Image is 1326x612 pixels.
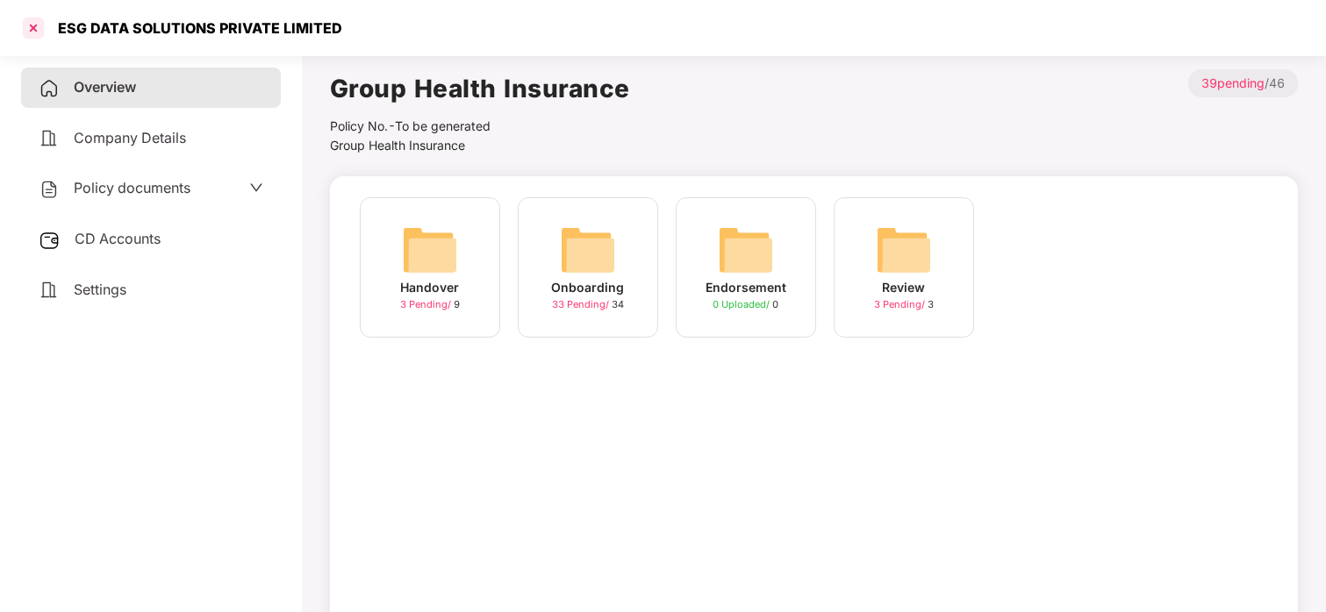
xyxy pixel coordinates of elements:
[39,128,60,149] img: svg+xml;base64,PHN2ZyB4bWxucz0iaHR0cDovL3d3dy53My5vcmcvMjAwMC9zdmciIHdpZHRoPSIyNCIgaGVpZ2h0PSIyNC...
[75,230,161,247] span: CD Accounts
[39,179,60,200] img: svg+xml;base64,PHN2ZyB4bWxucz0iaHR0cDovL3d3dy53My5vcmcvMjAwMC9zdmciIHdpZHRoPSIyNCIgaGVpZ2h0PSIyNC...
[1188,69,1298,97] p: / 46
[39,280,60,301] img: svg+xml;base64,PHN2ZyB4bWxucz0iaHR0cDovL3d3dy53My5vcmcvMjAwMC9zdmciIHdpZHRoPSIyNCIgaGVpZ2h0PSIyNC...
[1201,75,1265,90] span: 39 pending
[47,19,342,37] div: ESG DATA SOLUTIONS PRIVATE LIMITED
[552,298,612,310] span: 33 Pending /
[718,222,774,278] img: svg+xml;base64,PHN2ZyB4bWxucz0iaHR0cDovL3d3dy53My5vcmcvMjAwMC9zdmciIHdpZHRoPSI2NCIgaGVpZ2h0PSI2NC...
[330,69,630,108] h1: Group Health Insurance
[39,78,60,99] img: svg+xml;base64,PHN2ZyB4bWxucz0iaHR0cDovL3d3dy53My5vcmcvMjAwMC9zdmciIHdpZHRoPSIyNCIgaGVpZ2h0PSIyNC...
[713,297,779,312] div: 0
[400,298,454,310] span: 3 Pending /
[74,281,126,298] span: Settings
[74,179,190,196] span: Policy documents
[74,129,186,146] span: Company Details
[706,278,786,297] div: Endorsement
[330,138,465,153] span: Group Health Insurance
[713,298,773,310] span: 0 Uploaded /
[874,297,934,312] div: 3
[876,222,932,278] img: svg+xml;base64,PHN2ZyB4bWxucz0iaHR0cDovL3d3dy53My5vcmcvMjAwMC9zdmciIHdpZHRoPSI2NCIgaGVpZ2h0PSI2NC...
[74,78,136,96] span: Overview
[560,222,616,278] img: svg+xml;base64,PHN2ZyB4bWxucz0iaHR0cDovL3d3dy53My5vcmcvMjAwMC9zdmciIHdpZHRoPSI2NCIgaGVpZ2h0PSI2NC...
[400,297,460,312] div: 9
[401,278,460,297] div: Handover
[402,222,458,278] img: svg+xml;base64,PHN2ZyB4bWxucz0iaHR0cDovL3d3dy53My5vcmcvMjAwMC9zdmciIHdpZHRoPSI2NCIgaGVpZ2h0PSI2NC...
[874,298,928,310] span: 3 Pending /
[249,181,263,195] span: down
[552,278,625,297] div: Onboarding
[883,278,926,297] div: Review
[39,230,61,251] img: svg+xml;base64,PHN2ZyB3aWR0aD0iMjUiIGhlaWdodD0iMjQiIHZpZXdCb3g9IjAgMCAyNSAyNCIgZmlsbD0ibm9uZSIgeG...
[552,297,624,312] div: 34
[330,117,630,136] div: Policy No.- To be generated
